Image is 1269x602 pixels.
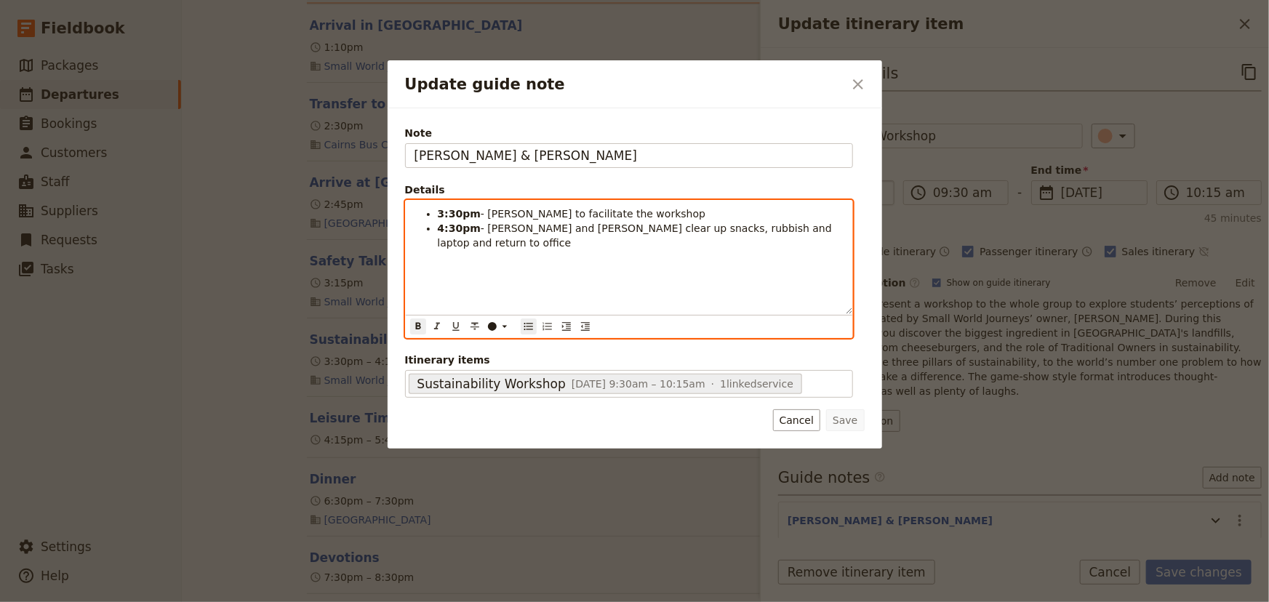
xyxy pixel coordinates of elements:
[448,318,464,334] button: Format underline
[711,377,793,391] span: 1 linked service
[405,143,853,168] input: Note
[405,182,853,197] div: Details
[577,318,593,334] button: Decrease indent
[438,222,481,234] strong: 4:30pm
[521,318,537,334] button: Bulleted list
[438,222,836,249] span: - [PERSON_NAME] and [PERSON_NAME] clear up snacks, rubbish and laptop and return to office
[846,72,870,97] button: Close dialog
[540,318,556,334] button: Numbered list
[405,73,843,95] h2: Update guide note
[484,318,513,334] button: ​
[410,318,426,334] button: Format bold
[405,353,853,367] span: Itinerary items
[429,318,445,334] button: Format italic
[438,208,481,220] strong: 3:30pm
[405,126,853,140] span: Note
[467,318,483,334] button: Format strikethrough
[481,208,705,220] span: - [PERSON_NAME] to facilitate the workshop
[773,409,820,431] button: Cancel
[559,318,575,334] button: Increase indent
[487,321,516,332] div: ​
[826,409,864,431] button: Save
[417,375,566,393] span: Sustainability Workshop
[572,378,705,390] span: [DATE] 9:30am – 10:15am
